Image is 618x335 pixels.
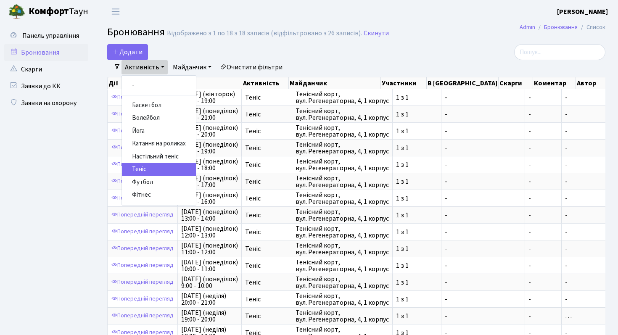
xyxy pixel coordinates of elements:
[427,77,499,89] th: В [GEOGRAPHIC_DATA]
[528,94,558,101] span: -
[445,245,521,252] span: -
[122,99,196,112] a: Баскетбол
[29,5,69,18] b: Комфорт
[109,141,176,154] a: Попередній перегляд
[245,195,288,202] span: Теніс
[565,160,568,169] span: -
[181,124,238,138] span: [DATE] (понеділок) 19:00 - 20:00
[528,313,558,319] span: -
[296,293,389,306] span: Тенісний корт, вул. Регенераторна, 4, 1 корпус
[122,79,196,92] a: -
[242,77,289,89] th: Активність
[528,145,558,151] span: -
[396,212,438,219] span: 1 з 1
[396,128,438,135] span: 1 з 1
[445,145,521,151] span: -
[396,145,438,151] span: 1 з 1
[289,77,381,89] th: Майданчик
[181,242,238,256] span: [DATE] (понеділок) 11:00 - 12:00
[565,110,568,119] span: -
[445,178,521,185] span: -
[107,25,165,40] span: Бронювання
[4,61,88,78] a: Скарги
[245,94,288,101] span: Теніс
[528,161,558,168] span: -
[245,313,288,319] span: Теніс
[109,242,176,255] a: Попередній перегляд
[565,227,568,237] span: -
[181,293,238,306] span: [DATE] (неділя) 20:00 - 21:00
[107,44,148,60] button: Додати
[445,296,521,303] span: -
[109,293,176,306] a: Попередній перегляд
[29,5,88,19] span: Таун
[557,7,608,16] b: [PERSON_NAME]
[296,192,389,205] span: Тенісний корт, вул. Регенераторна, 4, 1 корпус
[245,229,288,235] span: Теніс
[528,178,558,185] span: -
[544,23,578,32] a: Бронювання
[109,276,176,289] a: Попередній перегляд
[565,278,568,287] span: -
[109,309,176,322] a: Попередній перегляд
[381,77,426,89] th: Участники
[445,111,521,118] span: -
[533,77,576,89] th: Коментар
[296,108,389,121] span: Тенісний корт, вул. Регенераторна, 4, 1 корпус
[181,208,238,222] span: [DATE] (понеділок) 13:00 - 14:00
[445,128,521,135] span: -
[528,111,558,118] span: -
[520,23,535,32] a: Admin
[122,163,196,176] a: Теніс
[4,78,88,95] a: Заявки до КК
[445,313,521,319] span: -
[396,296,438,303] span: 1 з 1
[296,158,389,171] span: Тенісний корт, вул. Регенераторна, 4, 1 корпус
[109,208,176,222] a: Попередній перегляд
[122,176,196,189] a: Футбол
[396,161,438,168] span: 1 з 1
[499,77,533,89] th: Скарги
[296,208,389,222] span: Тенісний корт, вул. Регенераторна, 4, 1 корпус
[109,91,176,104] a: Попередній перегляд
[528,229,558,235] span: -
[396,279,438,286] span: 1 з 1
[109,259,176,272] a: Попередній перегляд
[4,44,88,61] a: Бронювання
[181,259,238,272] span: [DATE] (понеділок) 10:00 - 11:00
[22,31,79,40] span: Панель управління
[217,60,286,74] a: Очистити фільтри
[122,125,196,138] a: Йога
[578,23,605,32] li: Список
[122,137,196,150] a: Катання на роликах
[4,27,88,44] a: Панель управління
[296,175,389,188] span: Тенісний корт, вул. Регенераторна, 4, 1 корпус
[364,29,389,37] a: Скинути
[122,189,196,202] a: Фітнес
[565,177,568,186] span: -
[445,279,521,286] span: -
[565,244,568,253] span: -
[4,95,88,111] a: Заявки на охорону
[181,91,238,104] span: [DATE] (вівторок) 18:00 - 19:00
[296,91,389,104] span: Тенісний корт, вул. Регенераторна, 4, 1 корпус
[109,175,176,188] a: Попередній перегляд
[181,225,238,239] span: [DATE] (понеділок) 12:00 - 13:00
[565,93,568,102] span: -
[181,192,238,205] span: [DATE] (понеділок) 15:00 - 16:00
[396,262,438,269] span: 1 з 1
[108,77,170,89] th: Дії
[528,296,558,303] span: -
[565,295,568,304] span: -
[109,225,176,238] a: Попередній перегляд
[445,229,521,235] span: -
[105,5,126,18] button: Переключити навігацію
[565,194,568,203] span: -
[169,60,215,74] a: Майданчик
[296,242,389,256] span: Тенісний корт, вул. Регенераторна, 4, 1 корпус
[181,158,238,171] span: [DATE] (понеділок) 17:00 - 18:00
[122,150,196,164] a: Настільний теніс
[245,161,288,168] span: Теніс
[181,108,238,121] span: [DATE] (понеділок) 20:00 - 21:00
[296,259,389,272] span: Тенісний корт, вул. Регенераторна, 4, 1 корпус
